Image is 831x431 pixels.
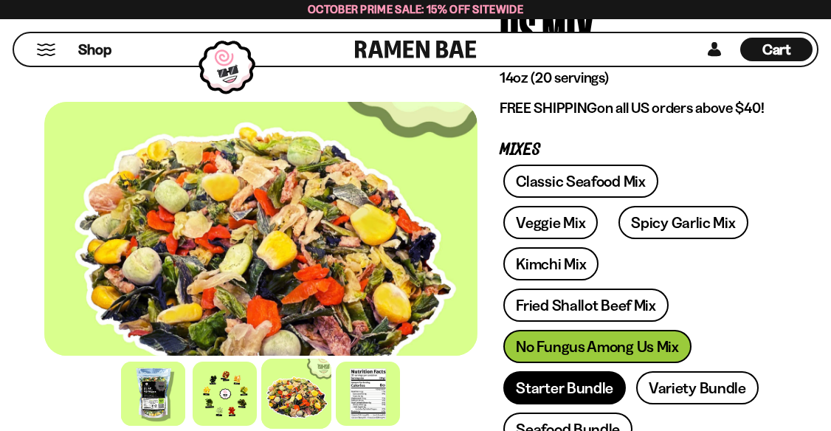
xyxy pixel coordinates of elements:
[618,206,748,239] a: Spicy Garlic Mix
[762,41,791,58] span: Cart
[500,99,765,117] p: on all US orders above $40!
[503,371,626,404] a: Starter Bundle
[36,44,56,56] button: Mobile Menu Trigger
[78,40,111,60] span: Shop
[740,33,813,66] div: Cart
[636,371,759,404] a: Variety Bundle
[78,38,111,61] a: Shop
[500,99,597,117] strong: FREE SHIPPING
[503,247,599,280] a: Kimchi Mix
[308,2,523,16] span: October Prime Sale: 15% off Sitewide
[500,143,765,157] p: Mixes
[503,165,658,198] a: Classic Seafood Mix
[503,206,598,239] a: Veggie Mix
[503,289,668,322] a: Fried Shallot Beef Mix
